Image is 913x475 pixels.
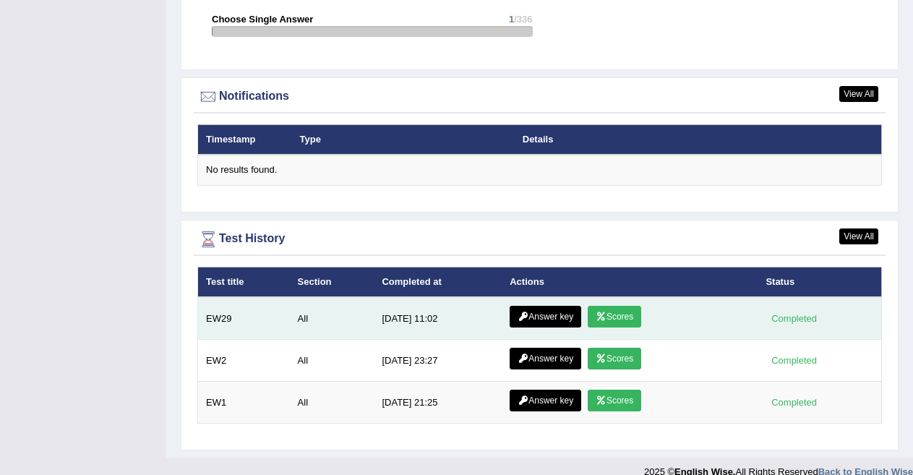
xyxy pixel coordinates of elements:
div: Completed [766,395,822,410]
th: Status [758,267,881,297]
td: EW2 [198,340,290,382]
th: Completed at [374,267,502,297]
div: Completed [766,353,822,368]
a: Answer key [510,306,581,328]
a: Answer key [510,348,581,369]
strong: Choose Single Answer [212,14,313,25]
a: Scores [588,390,641,411]
a: Answer key [510,390,581,411]
a: View All [839,228,878,244]
td: [DATE] 21:25 [374,382,502,424]
th: Timestamp [198,124,292,155]
div: Completed [766,311,822,326]
div: Test History [197,228,882,250]
div: No results found. [206,163,873,177]
a: Scores [588,306,641,328]
span: /336 [514,14,532,25]
a: View All [839,86,878,102]
td: All [290,340,374,382]
span: 1 [509,14,514,25]
th: Actions [502,267,758,297]
a: Scores [588,348,641,369]
th: Details [515,124,795,155]
td: [DATE] 23:27 [374,340,502,382]
td: [DATE] 11:02 [374,297,502,340]
th: Section [290,267,374,297]
th: Type [292,124,515,155]
td: EW29 [198,297,290,340]
td: EW1 [198,382,290,424]
th: Test title [198,267,290,297]
td: All [290,297,374,340]
div: Notifications [197,86,882,108]
td: All [290,382,374,424]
